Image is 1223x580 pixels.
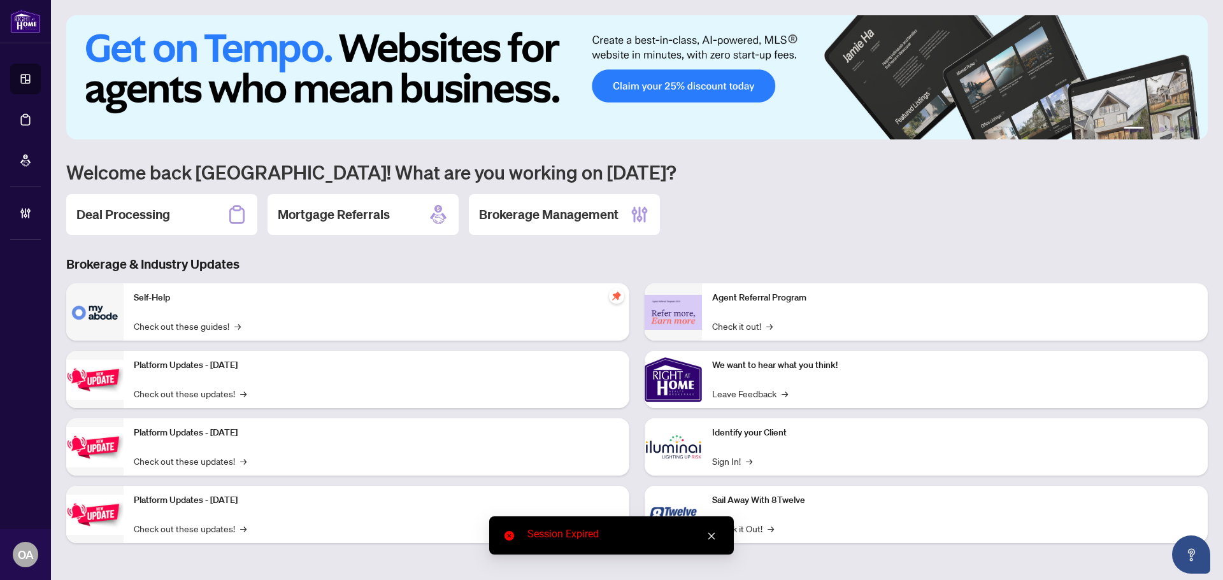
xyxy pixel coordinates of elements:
button: 2 [1149,127,1154,132]
a: Check out these updates!→ [134,454,247,468]
a: Check out these updates!→ [134,386,247,400]
a: Check it Out!→ [712,521,774,535]
p: Sail Away With 8Twelve [712,493,1198,507]
button: 4 [1169,127,1175,132]
button: Open asap [1172,535,1210,574]
p: Platform Updates - [DATE] [134,358,619,372]
button: 5 [1180,127,1185,132]
h1: Welcome back [GEOGRAPHIC_DATA]! What are you working on [DATE]? [66,160,1208,184]
button: 3 [1159,127,1164,132]
button: 6 [1190,127,1195,132]
span: → [240,386,247,400]
h3: Brokerage & Industry Updates [66,255,1208,273]
a: Leave Feedback→ [712,386,788,400]
img: Platform Updates - July 8, 2025 [66,427,124,467]
img: Sail Away With 8Twelve [645,486,702,543]
span: close [707,532,716,541]
img: We want to hear what you think! [645,351,702,408]
p: We want to hear what you think! [712,358,1198,372]
span: close-circle [504,531,514,541]
a: Close [704,529,719,543]
a: Check it out!→ [712,319,773,333]
p: Self-Help [134,291,619,305]
span: pushpin [609,288,624,304]
h2: Deal Processing [76,206,170,223]
span: → [766,319,773,333]
div: Session Expired [527,527,719,542]
span: → [768,521,774,535]
img: Slide 0 [66,15,1208,139]
p: Agent Referral Program [712,291,1198,305]
a: Check out these updates!→ [134,521,247,535]
img: logo [10,10,41,33]
p: Identify your Client [712,426,1198,440]
span: → [234,319,241,333]
p: Platform Updates - [DATE] [134,493,619,507]
span: → [782,386,788,400]
button: 1 [1124,127,1144,132]
h2: Mortgage Referrals [278,206,390,223]
span: OA [18,546,34,563]
span: → [240,454,247,468]
img: Platform Updates - June 23, 2025 [66,495,124,535]
span: → [240,521,247,535]
span: → [746,454,752,468]
h2: Brokerage Management [479,206,619,223]
a: Sign In!→ [712,454,752,468]
img: Self-Help [66,283,124,341]
img: Agent Referral Program [645,295,702,330]
p: Platform Updates - [DATE] [134,426,619,440]
img: Platform Updates - July 21, 2025 [66,360,124,400]
a: Check out these guides!→ [134,319,241,333]
img: Identify your Client [645,418,702,476]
